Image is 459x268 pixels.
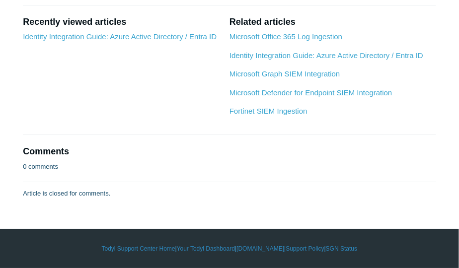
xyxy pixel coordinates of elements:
a: Identity Integration Guide: Azure Active Directory / Entra ID [23,32,217,41]
a: Microsoft Graph SIEM Integration [229,69,340,78]
h2: Comments [23,145,436,158]
a: [DOMAIN_NAME] [236,244,284,253]
a: SGN Status [326,244,357,253]
p: Article is closed for comments. [23,189,110,199]
a: Fortinet SIEM Ingestion [229,107,307,115]
a: Your Todyl Dashboard [177,244,235,253]
a: Todyl Support Center Home [102,244,175,253]
p: 0 comments [23,162,58,172]
h2: Related articles [229,15,436,29]
a: Microsoft Defender for Endpoint SIEM Integration [229,88,392,97]
a: Identity Integration Guide: Azure Active Directory / Entra ID [229,51,423,60]
a: Microsoft Office 365 Log Ingestion [229,32,342,41]
h2: Recently viewed articles [23,15,220,29]
a: Support Policy [286,244,324,253]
